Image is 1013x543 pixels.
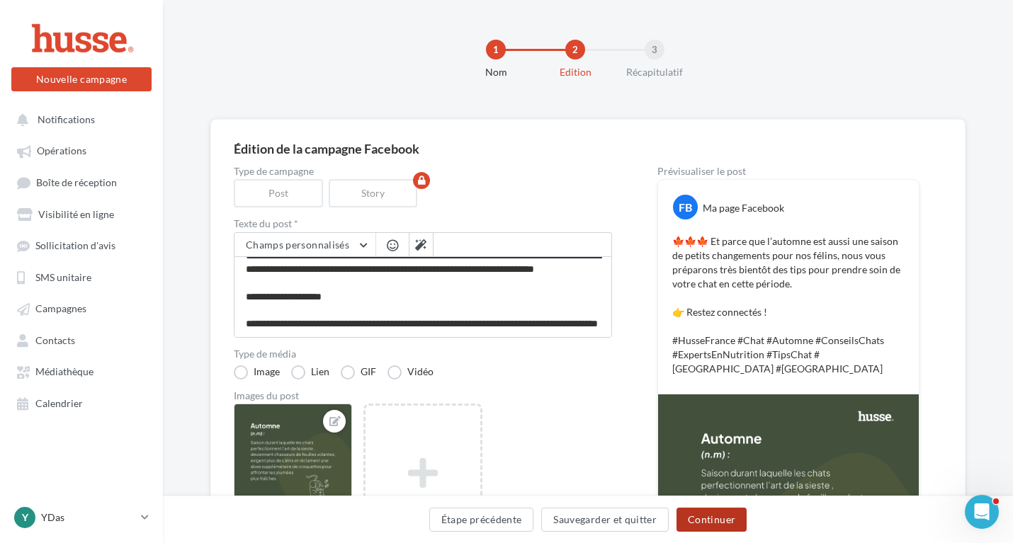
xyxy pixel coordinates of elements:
button: Champs personnalisés [234,233,375,257]
p: 🍁🍁🍁 Et parce que l’automne est aussi une saison de petits changements pour nos félins, nous vous ... [672,234,905,376]
div: Ma page Facebook [703,201,784,215]
div: 2 [565,40,585,59]
span: Champs personnalisés [246,239,349,251]
span: Boîte de réception [36,176,117,188]
span: Sollicitation d'avis [35,240,115,252]
a: Contacts [9,327,154,353]
button: Nouvelle campagne [11,67,152,91]
button: Continuer [677,508,747,532]
div: 3 [645,40,664,59]
span: Opérations [37,145,86,157]
button: Sauvegarder et quitter [541,508,669,532]
span: Médiathèque [35,366,94,378]
div: Édition de la campagne Facebook [234,142,942,155]
button: Notifications [9,106,149,132]
a: Boîte de réception [9,169,154,195]
label: Image [234,365,280,379]
button: Étape précédente [429,508,534,532]
a: Sollicitation d'avis [9,232,154,258]
label: GIF [341,365,376,379]
a: Campagnes [9,295,154,321]
span: Notifications [38,113,95,125]
span: Campagnes [35,303,86,315]
div: Nom [451,65,541,79]
span: Contacts [35,334,75,346]
p: YDas [41,510,135,525]
span: Visibilité en ligne [38,208,114,220]
a: Médiathèque [9,358,154,384]
span: Y [22,510,28,525]
span: SMS unitaire [35,271,91,283]
span: Calendrier [35,397,83,409]
a: Calendrier [9,390,154,416]
label: Lien [291,365,329,379]
div: Edition [530,65,621,79]
label: Texte du post * [234,219,612,229]
a: SMS unitaire [9,264,154,290]
label: Type de média [234,349,612,359]
div: Images du post [234,391,612,401]
a: Visibilité en ligne [9,201,154,227]
div: Récapitulatif [609,65,700,79]
div: 1 [486,40,506,59]
label: Vidéo [387,365,434,379]
iframe: Intercom live chat [965,495,999,529]
div: Prévisualiser le post [657,166,919,176]
a: Y YDas [11,504,152,531]
label: Type de campagne [234,166,612,176]
a: Opérations [9,137,154,163]
div: FB [673,195,698,219]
